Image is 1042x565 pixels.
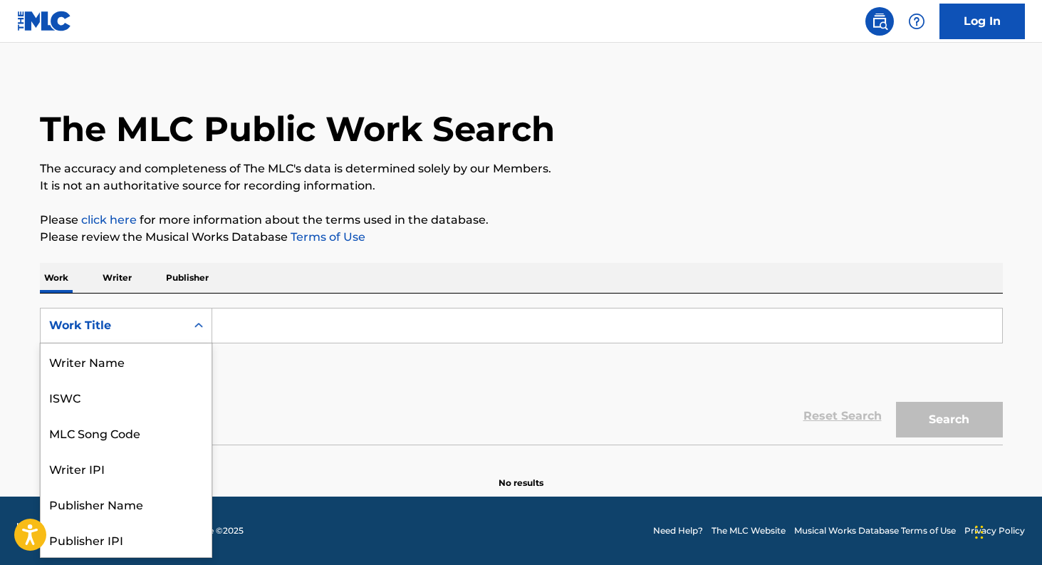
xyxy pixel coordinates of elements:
div: Writer IPI [41,450,212,486]
a: Privacy Policy [964,524,1025,537]
a: click here [81,213,137,227]
p: Work [40,263,73,293]
img: MLC Logo [17,11,72,31]
a: The MLC Website [712,524,786,537]
img: help [908,13,925,30]
img: search [871,13,888,30]
p: It is not an authoritative source for recording information. [40,177,1003,195]
p: No results [499,460,543,489]
p: Please review the Musical Works Database [40,229,1003,246]
a: Terms of Use [288,230,365,244]
a: Public Search [865,7,894,36]
div: Publisher IPI [41,522,212,557]
div: Work Title [49,317,177,334]
img: logo [17,522,61,539]
iframe: Chat Widget [971,497,1042,565]
p: Writer [98,263,136,293]
div: Writer Name [41,343,212,379]
a: Log In [939,4,1025,39]
div: ISWC [41,379,212,415]
div: Publisher Name [41,486,212,522]
form: Search Form [40,308,1003,445]
a: Musical Works Database Terms of Use [794,524,956,537]
p: Publisher [162,263,213,293]
h1: The MLC Public Work Search [40,108,555,150]
p: The accuracy and completeness of The MLC's data is determined solely by our Members. [40,160,1003,177]
div: Drag [975,511,984,554]
div: MLC Song Code [41,415,212,450]
p: Please for more information about the terms used in the database. [40,212,1003,229]
div: Help [902,7,931,36]
a: Need Help? [653,524,703,537]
